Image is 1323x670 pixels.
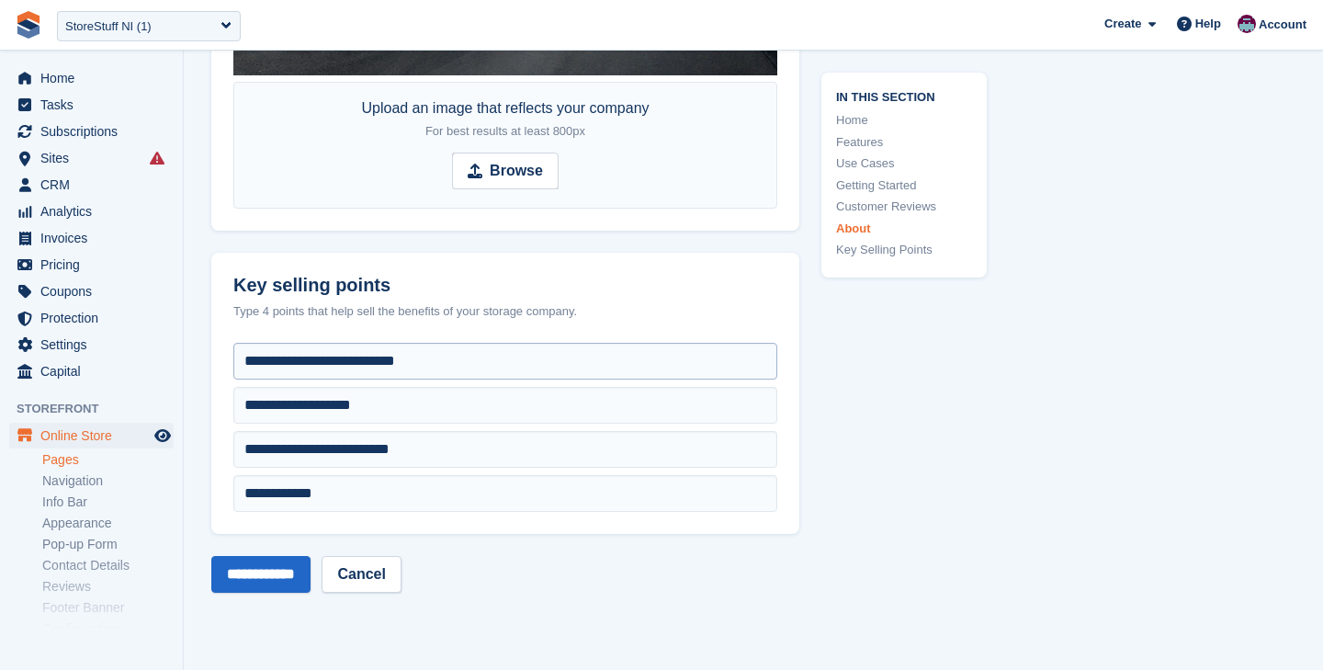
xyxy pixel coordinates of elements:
a: Use Cases [836,154,972,173]
span: Subscriptions [40,119,151,144]
span: Protection [40,305,151,331]
a: Home [836,111,972,130]
a: menu [9,358,174,384]
h2: Key selling points [233,275,777,296]
div: StoreStuff NI (1) [65,17,152,36]
a: Info Bar [42,494,174,511]
span: CRM [40,172,151,198]
img: stora-icon-8386f47178a22dfd0bd8f6a31ec36ba5ce8667c1dd55bd0f319d3a0aa187defe.svg [15,11,42,39]
a: menu [9,225,174,251]
span: Help [1195,15,1221,33]
span: In this section [836,86,972,104]
span: Analytics [40,199,151,224]
a: Key Selling Points [836,241,972,259]
img: Brian Young [1238,15,1256,33]
a: menu [9,92,174,118]
span: Account [1259,16,1306,34]
a: menu [9,119,174,144]
span: Sites [40,145,151,171]
a: Reviews [42,578,174,596]
a: Navigation [42,472,174,490]
a: menu [9,305,174,331]
span: Capital [40,358,151,384]
a: menu [9,332,174,358]
div: Upload an image that reflects your company [361,97,649,142]
a: menu [9,278,174,304]
a: menu [9,172,174,198]
a: Pages [42,451,174,469]
a: Getting Started [836,176,972,194]
span: Pricing [40,252,151,278]
span: Online Store [40,423,151,449]
span: For best results at least 800px [425,124,585,138]
span: Create [1104,15,1141,33]
a: Configuration [42,620,174,638]
a: Customer Reviews [836,198,972,216]
input: Browse [452,153,559,189]
span: Storefront [17,400,183,418]
span: Home [40,65,151,91]
strong: Browse [490,160,543,182]
a: About [836,219,972,237]
a: menu [9,145,174,171]
span: Invoices [40,225,151,251]
i: Smart entry sync failures have occurred [150,151,164,165]
a: Appearance [42,515,174,532]
a: Footer Banner [42,599,174,617]
a: Features [836,132,972,151]
div: Type 4 points that help sell the benefits of your storage company. [233,302,777,321]
a: Pop-up Form [42,536,174,553]
span: Coupons [40,278,151,304]
a: Preview store [152,425,174,447]
a: Cancel [322,556,401,593]
a: menu [9,252,174,278]
a: Contact Details [42,557,174,574]
a: menu [9,65,174,91]
a: menu [9,423,174,449]
span: Tasks [40,92,151,118]
a: menu [9,199,174,224]
span: Settings [40,332,151,358]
